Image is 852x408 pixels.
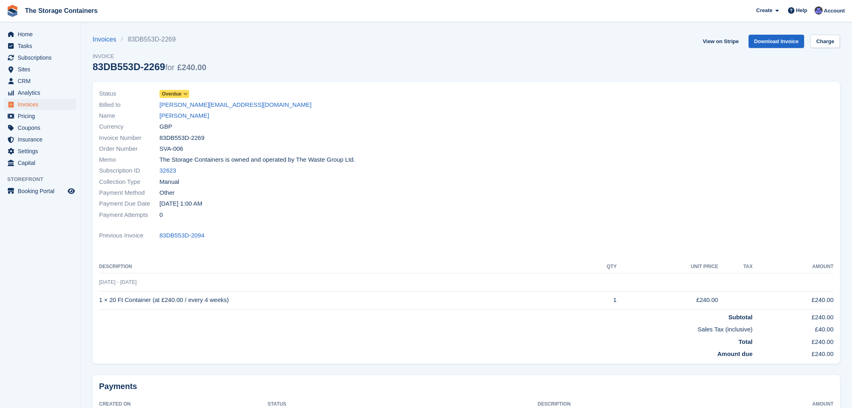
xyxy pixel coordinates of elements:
span: Billed to [99,100,159,110]
span: The Storage Containers is owned and operated by The Waste Group Ltd. [159,155,355,164]
span: Help [796,6,807,15]
a: menu [4,87,76,98]
span: Invoices [18,99,66,110]
a: [PERSON_NAME][EMAIL_ADDRESS][DOMAIN_NAME] [159,100,312,110]
span: Overdue [162,90,182,98]
a: menu [4,185,76,197]
span: Insurance [18,134,66,145]
span: Memo [99,155,159,164]
span: 83DB553D-2269 [159,133,205,143]
a: Download Invoice [749,35,804,48]
a: menu [4,122,76,133]
td: £240.00 [753,291,833,309]
a: menu [4,40,76,52]
span: Subscriptions [18,52,66,63]
img: stora-icon-8386f47178a22dfd0bd8f6a31ec36ba5ce8667c1dd55bd0f319d3a0aa187defe.svg [6,5,19,17]
span: Payment Due Date [99,199,159,208]
span: Coupons [18,122,66,133]
a: Overdue [159,89,189,98]
td: £40.00 [753,322,833,334]
span: Collection Type [99,177,159,187]
strong: Subtotal [728,314,753,321]
a: [PERSON_NAME] [159,111,209,121]
a: 32623 [159,166,176,175]
span: Sites [18,64,66,75]
td: Sales Tax (inclusive) [99,322,753,334]
a: menu [4,75,76,87]
strong: Amount due [718,350,753,357]
div: 83DB553D-2269 [93,61,206,72]
th: Amount [753,260,833,273]
a: menu [4,64,76,75]
span: Manual [159,177,179,187]
span: Payment Attempts [99,210,159,220]
time: 2025-09-01 00:00:00 UTC [159,199,202,208]
span: Settings [18,146,66,157]
a: menu [4,146,76,157]
span: Account [824,7,845,15]
span: Invoice [93,52,206,60]
th: QTY [580,260,616,273]
span: CRM [18,75,66,87]
img: Dan Excell [815,6,823,15]
span: 0 [159,210,163,220]
span: for [165,63,174,72]
span: Invoice Number [99,133,159,143]
span: Create [756,6,772,15]
a: Invoices [93,35,121,44]
td: 1 × 20 Ft Container (at £240.00 / every 4 weeks) [99,291,580,309]
span: GBP [159,122,172,131]
a: 83DB553D-2094 [159,231,205,240]
span: [DATE] - [DATE] [99,279,136,285]
td: £240.00 [616,291,718,309]
span: £240.00 [177,63,206,72]
a: View on Stripe [699,35,742,48]
a: menu [4,110,76,122]
a: Charge [811,35,840,48]
th: Unit Price [616,260,718,273]
td: £240.00 [753,309,833,322]
span: Other [159,188,175,198]
th: Tax [718,260,753,273]
span: Previous Invoice [99,231,159,240]
td: £240.00 [753,334,833,347]
td: £240.00 [753,346,833,359]
a: menu [4,99,76,110]
a: menu [4,134,76,145]
h2: Payments [99,381,833,391]
span: Storefront [7,175,80,183]
a: menu [4,52,76,63]
span: Payment Method [99,188,159,198]
span: Currency [99,122,159,131]
span: Order Number [99,144,159,154]
span: Pricing [18,110,66,122]
nav: breadcrumbs [93,35,206,44]
th: Description [99,260,580,273]
a: menu [4,157,76,169]
span: Analytics [18,87,66,98]
span: Tasks [18,40,66,52]
span: Subscription ID [99,166,159,175]
a: menu [4,29,76,40]
span: Status [99,89,159,98]
span: Home [18,29,66,40]
span: Capital [18,157,66,169]
span: Name [99,111,159,121]
span: SVA-006 [159,144,183,154]
a: Preview store [66,186,76,196]
td: 1 [580,291,616,309]
strong: Total [738,338,753,345]
span: Booking Portal [18,185,66,197]
a: The Storage Containers [22,4,101,17]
